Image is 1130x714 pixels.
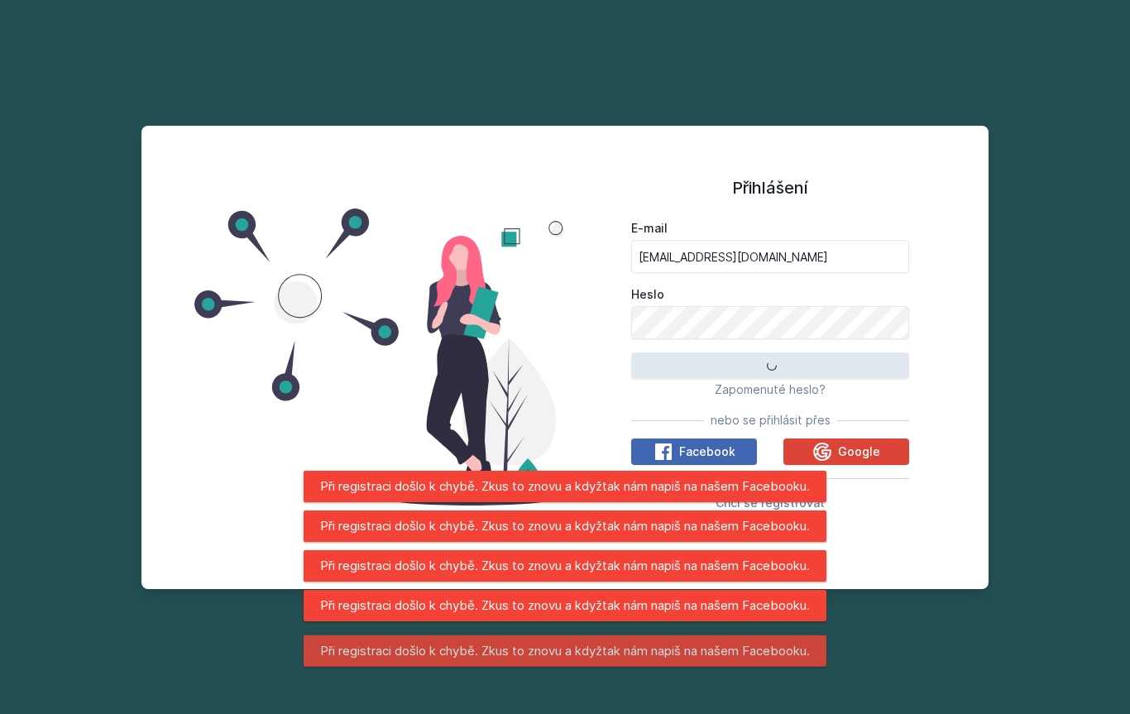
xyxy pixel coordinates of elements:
span: Zapomenuté heslo? [715,382,826,396]
label: Heslo [631,286,909,303]
button: Google [783,438,909,465]
span: nebo se přihlásit přes [711,412,831,429]
div: Při registraci došlo k chybě. Zkus to znovu a kdyžtak nám napiš na našem Facebooku. [304,590,826,621]
input: Tvoje e-mailová adresa [631,240,909,273]
button: Facebook [631,438,757,465]
span: Chci se registrovat [716,496,825,510]
button: Přihlásit se [631,352,909,379]
h1: Přihlášení [631,175,909,200]
div: Při registraci došlo k chybě. Zkus to znovu a kdyžtak nám napiš na našem Facebooku. [304,510,826,542]
button: Chci se registrovat [716,492,825,512]
div: Při registraci došlo k chybě. Zkus to znovu a kdyžtak nám napiš na našem Facebooku. [304,471,826,502]
span: Facebook [679,443,735,460]
span: Google [838,443,880,460]
label: E-mail [631,220,909,237]
div: Při registraci došlo k chybě. Zkus to znovu a kdyžtak nám napiš na našem Facebooku. [304,550,826,582]
div: Při registraci došlo k chybě. Zkus to znovu a kdyžtak nám napiš na našem Facebooku. [304,635,826,667]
